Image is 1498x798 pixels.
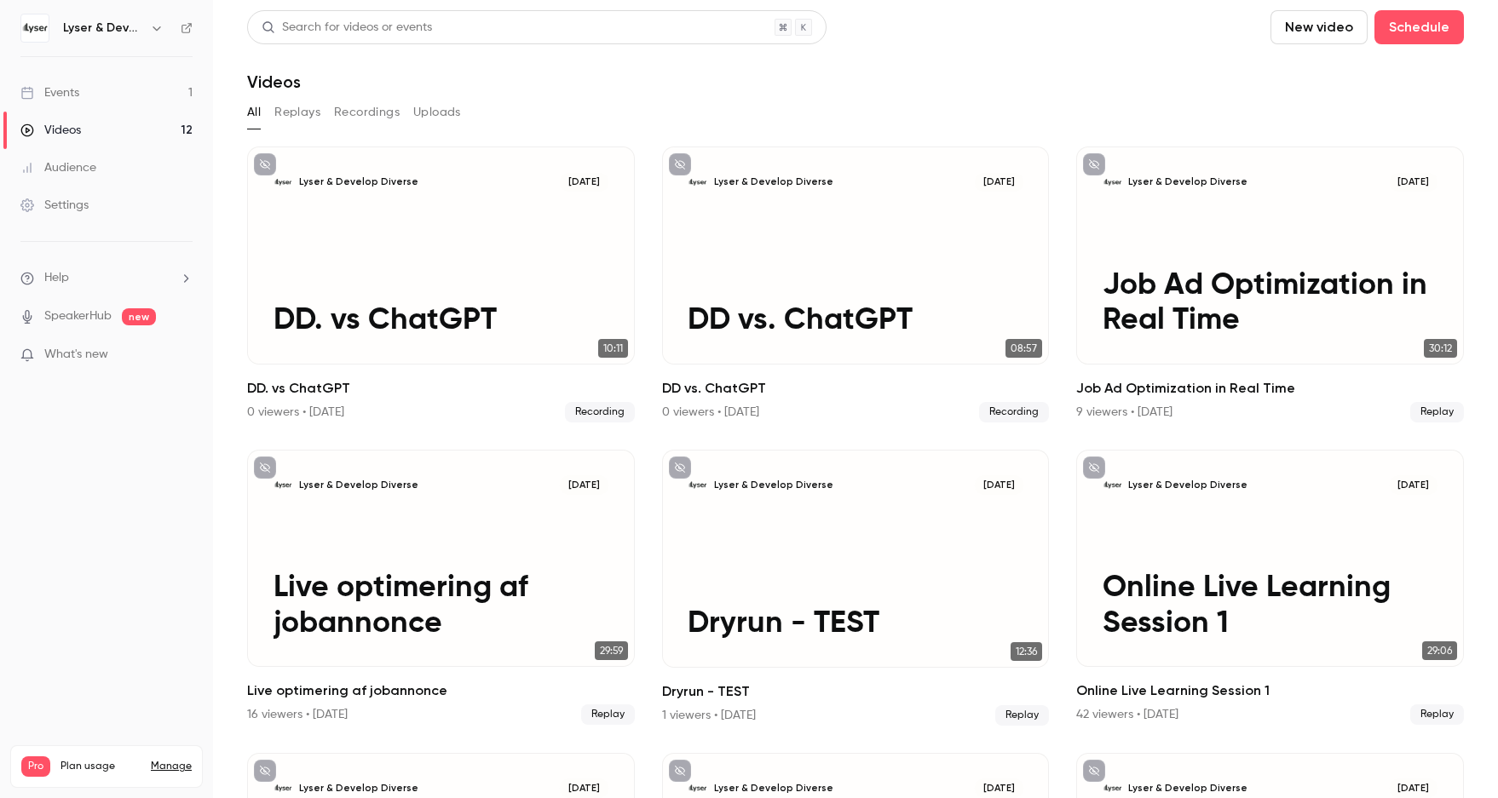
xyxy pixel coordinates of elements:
span: [DATE] [975,778,1023,798]
div: 42 viewers • [DATE] [1076,706,1178,723]
span: [DATE] [560,778,608,798]
div: Audience [20,159,96,176]
span: [DATE] [975,475,1023,495]
button: Uploads [413,99,461,126]
a: Online Live Learning Session 1Lyser & Develop Diverse[DATE]Online Live Learning Session 129:06Onl... [1076,450,1464,726]
p: Job Ad Optimization in Real Time [1103,268,1438,338]
span: 12:36 [1011,642,1042,661]
li: Live optimering af jobannonce [247,450,635,726]
img: Lyser & Develop Diverse [21,14,49,42]
div: Events [20,84,79,101]
li: help-dropdown-opener [20,269,193,287]
p: Online Live Learning Session 1 [1103,571,1438,640]
span: Recording [979,402,1049,422]
h2: Live optimering af jobannonce [247,680,635,701]
p: Lyser & Develop Diverse [714,782,833,795]
span: Recording [565,402,635,422]
span: [DATE] [1390,173,1438,192]
p: Lyser & Develop Diverse [1128,479,1247,492]
span: [DATE] [1390,475,1438,495]
section: Videos [247,10,1464,788]
p: Lyser & Develop Diverse [1128,175,1247,189]
a: SpeakerHub [44,307,112,325]
span: 10:11 [598,339,628,358]
a: Live optimering af jobannonceLyser & Develop Diverse[DATE]Live optimering af jobannonce29:59Live ... [247,450,635,726]
div: 9 viewers • [DATE] [1076,404,1172,421]
button: All [247,99,261,126]
span: [DATE] [1390,778,1438,798]
a: Manage [151,760,192,773]
li: Job Ad Optimization in Real Time [1076,146,1464,422]
img: DD vs. ChatGPT [688,173,707,192]
span: What's new [44,346,108,364]
div: Settings [20,197,89,214]
span: 30:12 [1424,339,1457,358]
div: 0 viewers • [DATE] [247,404,344,421]
li: Online Live Learning Session 1 [1076,450,1464,726]
h1: Videos [247,72,301,92]
h2: DD. vs ChatGPT [247,378,635,399]
button: Schedule [1374,10,1464,44]
p: Lyser & Develop Diverse [299,479,418,492]
span: Replay [581,704,635,725]
a: Dryrun - TESTLyser & Develop Diverse[DATE]Dryrun - TEST12:36Dryrun - TEST1 viewers • [DATE]Replay [662,450,1050,726]
span: 29:06 [1422,641,1457,660]
p: Lyser & Develop Diverse [1128,782,1247,795]
img: Candidate screening hacks to find the best match every time [1103,778,1122,798]
span: 29:59 [595,641,628,660]
button: New video [1270,10,1368,44]
button: unpublished [1083,153,1105,175]
iframe: Noticeable Trigger [172,347,193,363]
span: [DATE] [975,173,1023,192]
span: [DATE] [560,173,608,192]
button: unpublished [1083,760,1105,782]
button: unpublished [669,153,691,175]
img: Dryrun - TEST [688,475,707,495]
a: Job Ad Optimization in Real TimeLyser & Develop Diverse[DATE]Job Ad Optimization in Real Time30:1... [1076,146,1464,422]
p: DD vs. ChatGPT [688,303,1023,338]
img: Live Demo of Develop Diverse [688,778,707,798]
p: Lyser & Develop Diverse [299,782,418,795]
p: DD. vs ChatGPT [274,303,608,338]
span: Replay [1410,704,1464,725]
p: Dryrun - TEST [688,606,1023,641]
li: DD. vs ChatGPT [247,146,635,422]
div: 0 viewers • [DATE] [662,404,759,421]
div: Videos [20,122,81,139]
img: Online Live Learning Session 1 [1103,475,1122,495]
button: Replays [274,99,320,126]
span: Replay [995,705,1049,726]
h2: Online Live Learning Session 1 [1076,680,1464,701]
p: Lyser & Develop Diverse [714,175,833,189]
img: Dryrun - TEST [274,778,293,798]
a: DD. vs ChatGPTLyser & Develop Diverse[DATE]DD. vs ChatGPT10:11DD. vs ChatGPT0 viewers • [DATE]Rec... [247,146,635,422]
button: unpublished [669,760,691,782]
span: [DATE] [560,475,608,495]
span: new [122,308,156,325]
div: 1 viewers • [DATE] [662,707,756,724]
img: Job Ad Optimization in Real Time [1103,173,1122,192]
img: DD. vs ChatGPT [274,173,293,192]
h2: Dryrun - TEST [662,681,1050,702]
span: Replay [1410,402,1464,422]
h2: DD vs. ChatGPT [662,378,1050,399]
p: Lyser & Develop Diverse [714,479,833,492]
h2: Job Ad Optimization in Real Time [1076,378,1464,399]
span: Help [44,269,69,287]
div: Search for videos or events [262,19,432,37]
span: 08:57 [1005,339,1042,358]
li: DD vs. ChatGPT [662,146,1050,422]
button: unpublished [669,456,691,479]
button: unpublished [254,153,276,175]
h6: Lyser & Develop Diverse [63,20,143,37]
li: Dryrun - TEST [662,450,1050,726]
button: unpublished [254,760,276,782]
button: Recordings [334,99,400,126]
p: Live optimering af jobannonce [274,571,608,640]
a: DD vs. ChatGPTLyser & Develop Diverse[DATE]DD vs. ChatGPT08:57DD vs. ChatGPT0 viewers • [DATE]Rec... [662,146,1050,422]
div: 16 viewers • [DATE] [247,706,348,723]
button: unpublished [254,456,276,479]
span: Plan usage [60,760,141,773]
img: Live optimering af jobannonce [274,475,293,495]
button: unpublished [1083,456,1105,479]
